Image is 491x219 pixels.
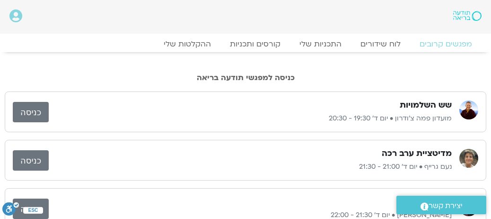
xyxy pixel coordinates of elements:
a: כניסה [13,199,49,219]
a: ההקלטות שלי [154,39,220,49]
img: מועדון פמה צ'ודרון [459,100,478,119]
a: כניסה [13,150,49,171]
a: יצירת קשר [396,196,486,214]
a: התכניות שלי [290,39,351,49]
span: יצירת קשר [429,200,463,212]
a: כניסה [13,102,49,122]
p: מועדון פמה צ'ודרון • יום ד׳ 19:30 - 20:30 [49,113,452,124]
a: קורסים ותכניות [220,39,290,49]
nav: Menu [9,39,482,49]
p: נעם גרייף • יום ד׳ 21:00 - 21:30 [49,161,452,173]
h2: כניסה למפגשי תודעה בריאה [5,73,486,82]
h3: שש השלמויות [400,100,452,111]
a: מפגשים קרובים [410,39,482,49]
img: נעם גרייף [459,149,478,168]
h3: מדיטציית ערב רכה [382,148,452,159]
a: לוח שידורים [351,39,410,49]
